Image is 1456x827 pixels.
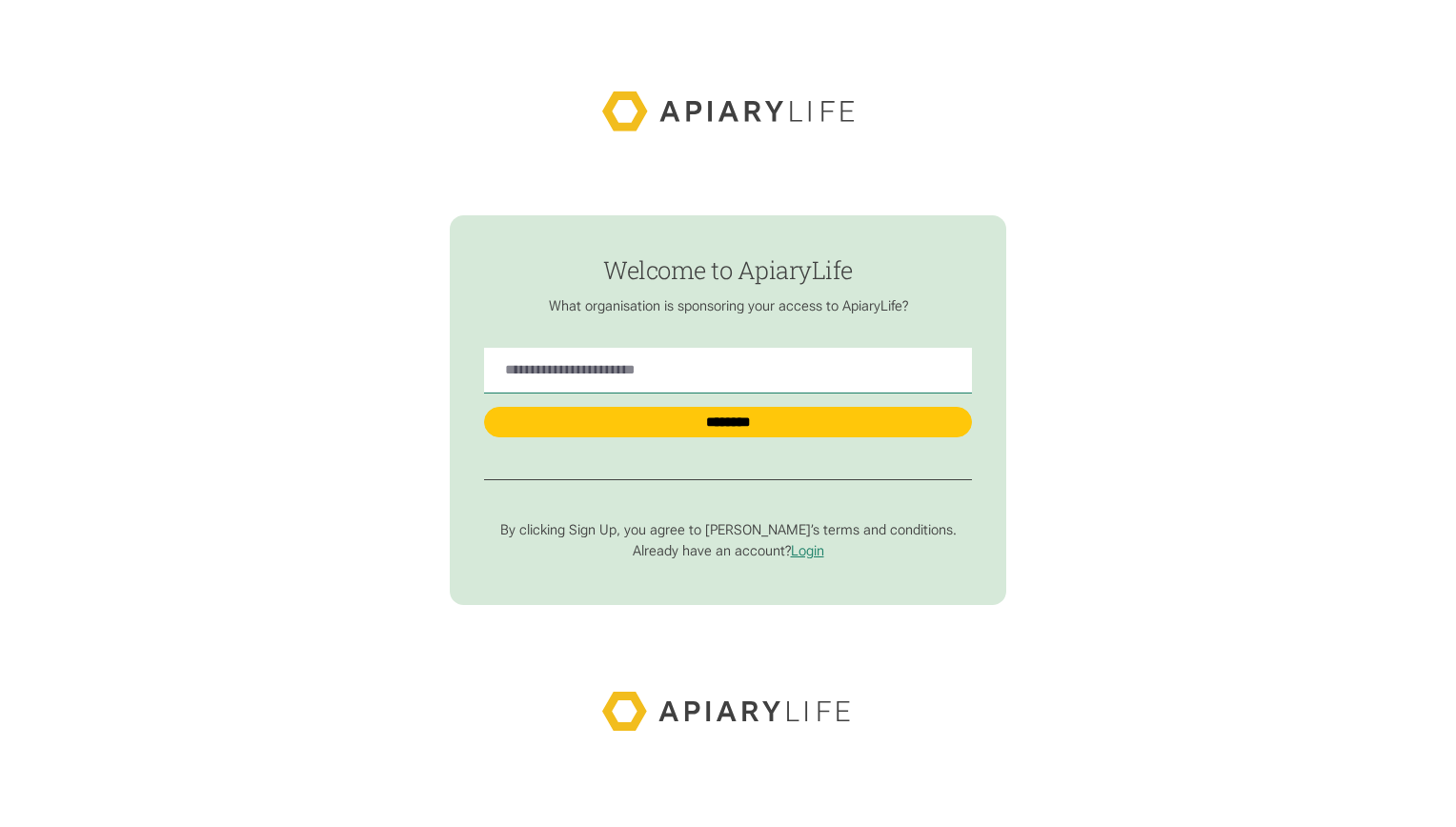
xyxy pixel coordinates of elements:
[450,215,1007,606] form: find-employer
[484,542,972,559] p: Already have an account?
[484,521,972,538] p: By clicking Sign Up, you agree to [PERSON_NAME]’s terms and conditions.
[484,297,972,314] p: What organisation is sponsoring your access to ApiaryLife?
[791,542,824,559] a: Login
[484,256,972,283] h1: Welcome to ApiaryLife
